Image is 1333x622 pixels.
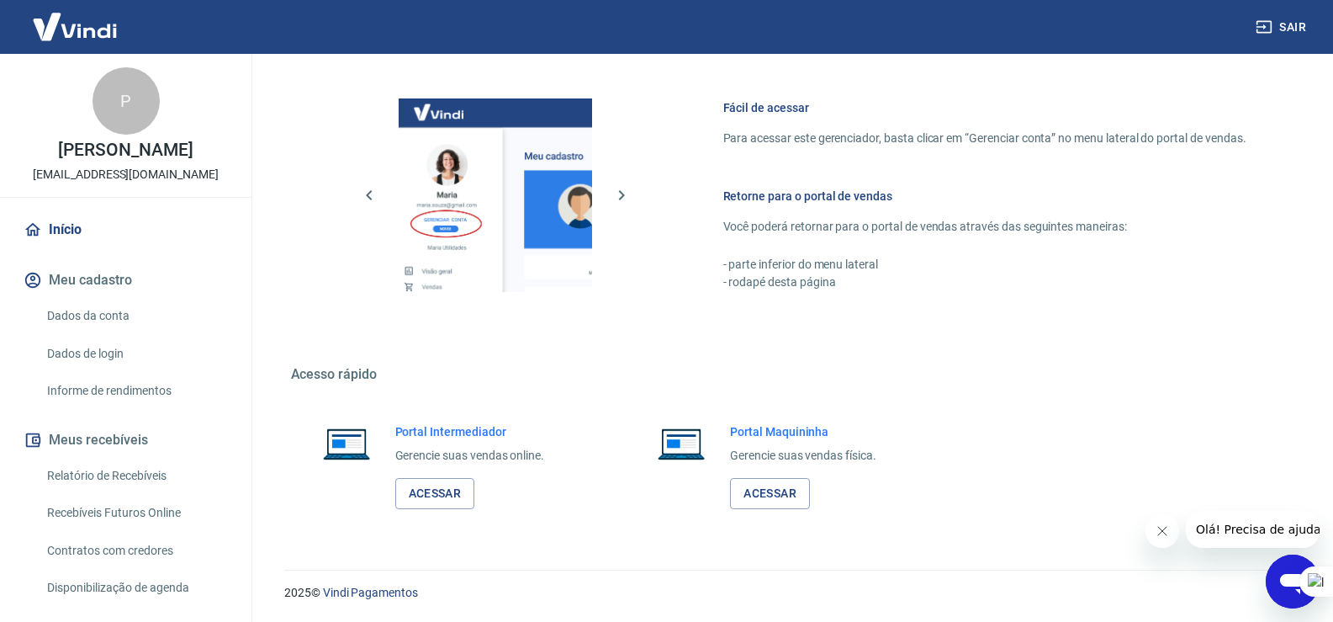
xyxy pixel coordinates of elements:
[40,496,231,530] a: Recebíveis Futuros Online
[40,571,231,605] a: Disponibilização de agenda
[395,478,475,509] a: Acessar
[40,374,231,408] a: Informe de rendimentos
[730,478,810,509] a: Acessar
[10,12,141,25] span: Olá! Precisa de ajuda?
[723,99,1246,116] h6: Fácil de acessar
[40,337,231,371] a: Dados de login
[1266,555,1320,609] iframe: Botão para abrir a janela de mensagens
[399,98,592,292] img: Imagem da dashboard mostrando o botão de gerenciar conta na sidebar no lado esquerdo
[311,423,382,464] img: Imagem de um notebook aberto
[1145,514,1179,548] iframe: Fechar mensagem
[20,262,231,299] button: Meu cadastro
[723,274,1246,291] p: - rodapé desta página
[20,211,231,248] a: Início
[58,141,193,159] p: [PERSON_NAME]
[395,423,545,440] h6: Portal Intermediador
[723,256,1246,274] p: - parte inferior do menu lateral
[723,188,1246,205] h6: Retorne para o portal de vendas
[395,447,545,465] p: Gerencie suas vendas online.
[284,584,1293,602] p: 2025 ©
[1252,12,1313,43] button: Sair
[646,423,717,464] img: Imagem de um notebook aberto
[291,366,1287,383] h5: Acesso rápido
[93,67,160,135] div: P
[20,422,231,459] button: Meus recebíveis
[20,1,130,52] img: Vindi
[1186,511,1320,548] iframe: Mensagem da empresa
[40,534,231,568] a: Contratos com credores
[40,459,231,493] a: Relatório de Recebíveis
[730,447,876,465] p: Gerencie suas vendas física.
[40,299,231,333] a: Dados da conta
[723,218,1246,236] p: Você poderá retornar para o portal de vendas através das seguintes maneiras:
[723,130,1246,147] p: Para acessar este gerenciador, basta clicar em “Gerenciar conta” no menu lateral do portal de ven...
[730,423,876,440] h6: Portal Maquininha
[33,166,219,183] p: [EMAIL_ADDRESS][DOMAIN_NAME]
[323,586,418,599] a: Vindi Pagamentos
